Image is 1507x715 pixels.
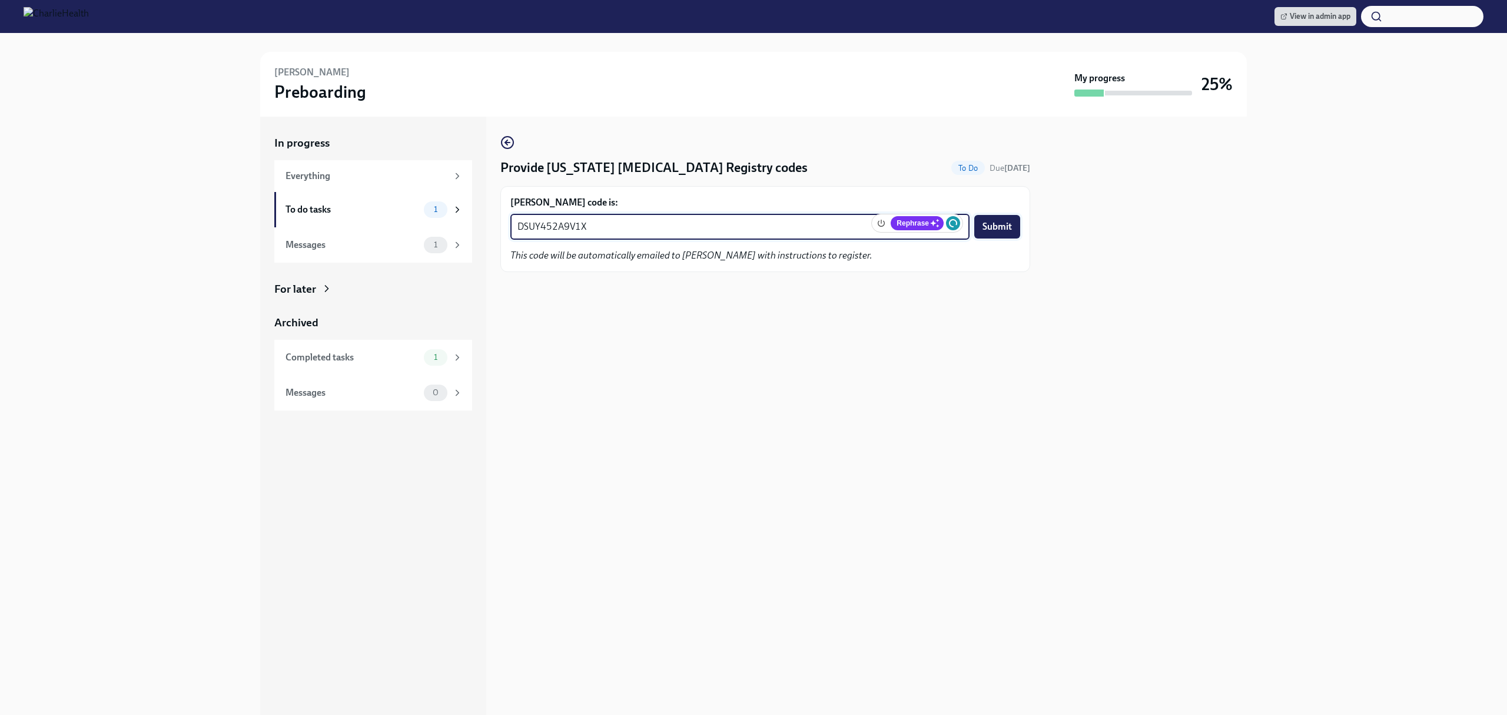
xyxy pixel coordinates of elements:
div: Messages [286,239,419,251]
span: Submit [982,221,1012,233]
span: 0 [426,388,446,397]
a: Everything [274,160,472,192]
a: Messages0 [274,375,472,411]
span: To Do [951,164,985,173]
span: Due [990,163,1030,173]
a: Completed tasks1 [274,340,472,375]
div: To do tasks [286,203,419,216]
img: CharlieHealth [24,7,89,26]
a: Archived [274,315,472,330]
ga: Rephrase [891,216,944,230]
h6: [PERSON_NAME] [274,66,350,79]
span: 1 [427,240,444,249]
button: Submit [974,215,1020,239]
textarea: DSUY452A9V1X [517,220,962,234]
span: 1 [427,353,444,362]
span: View in admin app [1280,11,1350,22]
h4: Provide [US_STATE] [MEDICAL_DATA] Registry codes [500,159,808,177]
div: For later [274,282,316,297]
h3: Preboarding [274,81,366,102]
span: 1 [427,205,444,214]
strong: My progress [1074,72,1125,85]
span: August 18th, 2025 09:00 [990,163,1030,174]
a: In progress [274,135,472,151]
strong: [DATE] [1004,163,1030,173]
a: Messages1 [274,227,472,263]
div: Everything [286,170,447,183]
a: To do tasks1 [274,192,472,227]
a: For later [274,282,472,297]
a: View in admin app [1274,7,1356,26]
div: Completed tasks [286,351,419,364]
h3: 25% [1201,74,1233,95]
em: This code will be automatically emailed to [PERSON_NAME] with instructions to register. [510,250,872,261]
div: Messages [286,386,419,399]
label: [PERSON_NAME] code is: [510,196,1020,209]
